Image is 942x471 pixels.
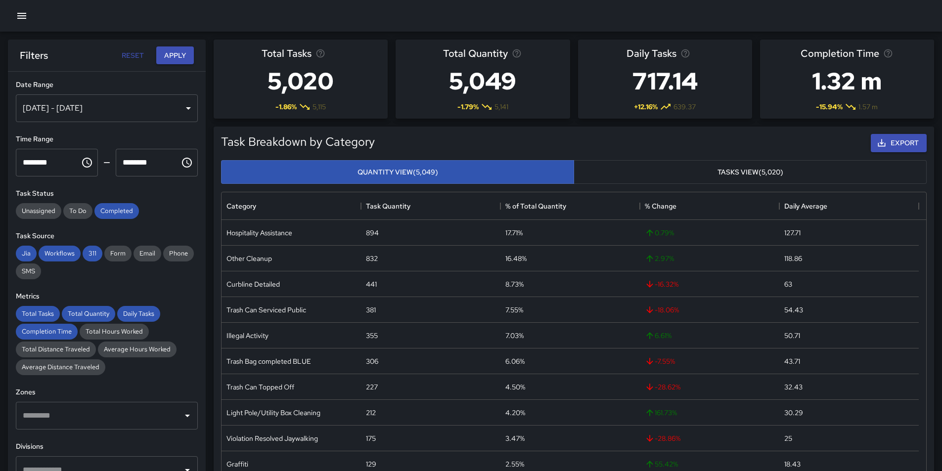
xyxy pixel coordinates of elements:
div: Other Cleanup [226,254,272,263]
h3: 1.32 m [801,61,893,101]
span: -1.79 % [457,102,479,112]
svg: Average number of tasks per day in the selected period, compared to the previous period. [680,48,690,58]
button: Apply [156,46,194,65]
div: Total Quantity [62,306,115,322]
div: % Change [640,192,779,220]
div: 832 [366,254,378,263]
span: Total Hours Worked [80,327,149,336]
svg: Average time taken to complete tasks in the selected period, compared to the previous period. [883,48,893,58]
div: 127.71 [784,228,801,238]
span: Daily Tasks [627,45,676,61]
div: 3.47% [505,433,525,443]
div: 43.71 [784,356,800,366]
div: Graffiti [226,459,248,469]
span: 2.97 % [645,254,674,263]
span: 55.42 % [645,459,678,469]
div: Total Hours Worked [80,324,149,340]
button: Export [871,134,927,152]
span: 161.73 % [645,408,677,418]
div: 16.48% [505,254,527,263]
div: Light Pole/Utility Box Cleaning [226,408,320,418]
span: Daily Tasks [117,309,160,318]
div: 129 [366,459,376,469]
span: Jia [16,249,37,257]
span: -15.94 % [816,102,843,112]
span: Completion Time [16,327,78,336]
div: Average Hours Worked [98,342,177,357]
div: 54.43 [784,305,803,315]
div: Average Distance Traveled [16,359,105,375]
div: 63 [784,279,792,289]
div: Category [222,192,361,220]
button: Reset [117,46,148,65]
div: 381 [366,305,376,315]
div: Curbline Detailed [226,279,280,289]
svg: Total number of tasks in the selected period, compared to the previous period. [315,48,325,58]
button: Choose time, selected time is 11:59 PM [177,153,197,172]
span: Unassigned [16,207,61,215]
div: 306 [366,356,378,366]
span: + 12.16 % [634,102,658,112]
span: SMS [16,267,41,275]
div: Daily Average [784,192,827,220]
div: 441 [366,279,377,289]
div: Illegal Activity [226,331,269,341]
div: 311 [83,246,102,261]
h3: 5,020 [262,61,340,101]
h6: Time Range [16,134,198,145]
div: % of Total Quantity [500,192,640,220]
span: To Do [63,207,92,215]
div: 50.71 [784,331,800,341]
div: 25 [784,433,792,443]
div: Completion Time [16,324,78,340]
h6: Filters [20,47,48,63]
span: Completed [94,207,139,215]
div: Email [134,246,161,261]
div: SMS [16,263,41,279]
div: 355 [366,331,378,341]
span: 6.61 % [645,331,672,341]
div: % of Total Quantity [505,192,566,220]
span: Total Quantity [443,45,508,61]
div: Workflows [39,246,81,261]
span: Phone [163,249,194,257]
span: -16.32 % [645,279,678,289]
h3: 717.14 [627,61,704,101]
span: 639.37 [673,102,696,112]
div: Trash Bag completed BLUE [226,356,311,366]
span: Workflows [39,249,81,257]
button: Quantity View(5,049) [221,160,574,184]
div: 6.06% [505,356,525,366]
div: Form [104,246,132,261]
span: Average Distance Traveled [16,363,105,371]
span: -7.55 % [645,356,675,366]
div: 212 [366,408,376,418]
span: Total Tasks [262,45,312,61]
span: -1.86 % [275,102,297,112]
div: Jia [16,246,37,261]
div: Unassigned [16,203,61,219]
div: Task Quantity [361,192,500,220]
button: Choose time, selected time is 12:00 AM [77,153,97,172]
span: Form [104,249,132,257]
div: Hospitality Assistance [226,228,292,238]
div: Daily Average [779,192,919,220]
div: Trash Can Serviced Public [226,305,306,315]
div: To Do [63,203,92,219]
div: Total Distance Traveled [16,342,96,357]
div: Task Quantity [366,192,410,220]
div: 32.43 [784,382,803,392]
h6: Date Range [16,80,198,90]
div: Completed [94,203,139,219]
span: -28.86 % [645,433,680,443]
div: 17.71% [505,228,523,238]
span: Total Quantity [62,309,115,318]
div: 7.03% [505,331,524,341]
div: 175 [366,433,376,443]
div: Violation Resolved Jaywalking [226,433,318,443]
h6: Task Status [16,188,198,199]
div: 7.55% [505,305,523,315]
div: 2.55% [505,459,524,469]
div: Daily Tasks [117,306,160,322]
div: 4.50% [505,382,525,392]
